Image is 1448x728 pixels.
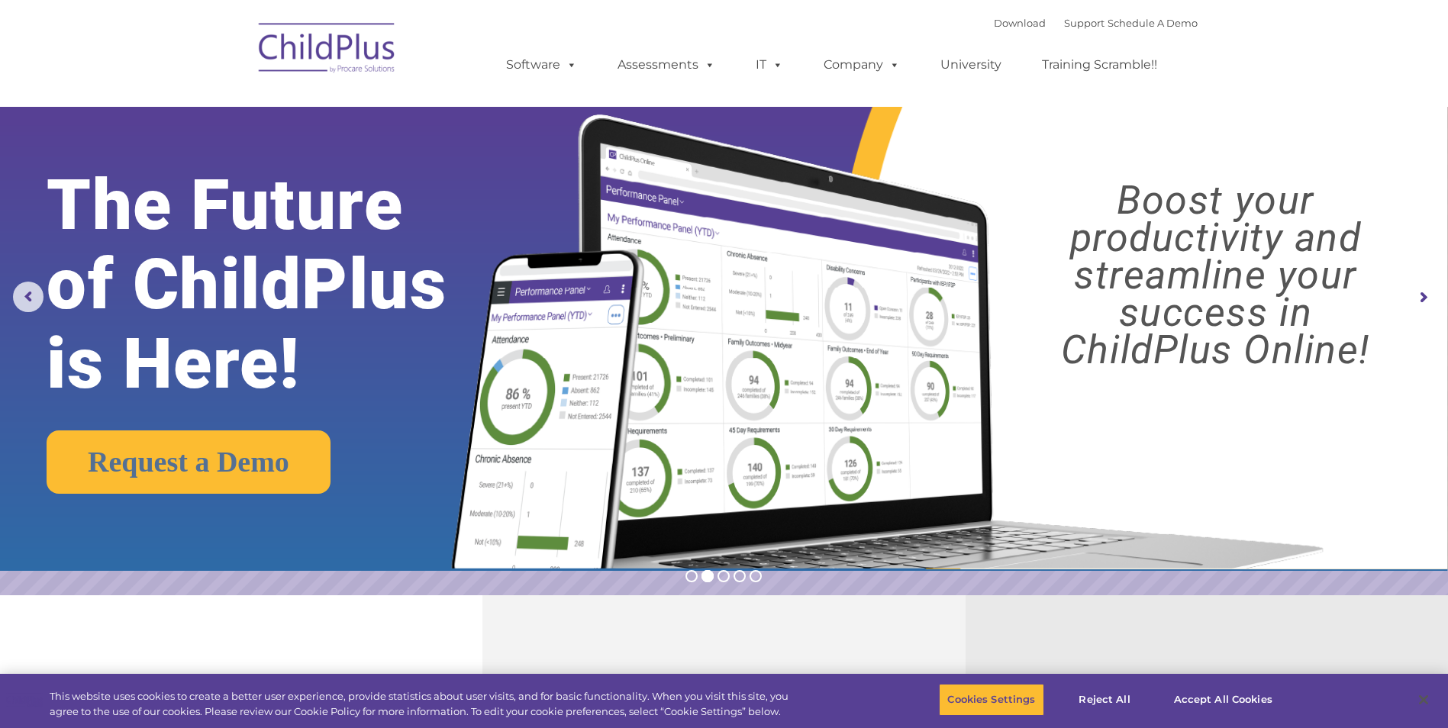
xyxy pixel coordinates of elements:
[1057,684,1153,716] button: Reject All
[994,17,1046,29] a: Download
[1166,684,1281,716] button: Accept All Cookies
[602,50,730,80] a: Assessments
[50,689,796,719] div: This website uses cookies to create a better user experience, provide statistics about user visit...
[251,12,404,89] img: ChildPlus by Procare Solutions
[47,430,331,494] a: Request a Demo
[1064,17,1105,29] a: Support
[939,684,1043,716] button: Cookies Settings
[808,50,915,80] a: Company
[491,50,592,80] a: Software
[212,163,277,175] span: Phone number
[1027,50,1172,80] a: Training Scramble!!
[994,17,1198,29] font: |
[1108,17,1198,29] a: Schedule A Demo
[1407,683,1440,717] button: Close
[1001,182,1430,369] rs-layer: Boost your productivity and streamline your success in ChildPlus Online!
[212,101,259,112] span: Last name
[740,50,798,80] a: IT
[925,50,1017,80] a: University
[47,166,509,404] rs-layer: The Future of ChildPlus is Here!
